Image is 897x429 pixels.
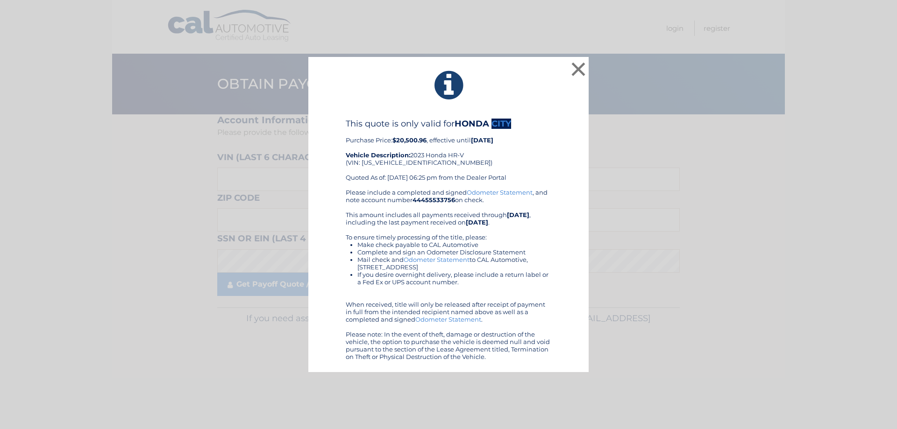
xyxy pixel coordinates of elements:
[413,196,455,204] b: 44455533756
[357,241,551,248] li: Make check payable to CAL Automotive
[507,211,529,218] b: [DATE]
[346,119,551,129] h4: This quote is only valid for
[467,189,533,196] a: Odometer Statement
[569,60,588,78] button: ×
[404,256,470,263] a: Odometer Statement
[346,151,410,159] strong: Vehicle Description:
[471,136,493,144] b: [DATE]
[346,119,551,189] div: Purchase Price: , effective until 2023 Honda HR-V (VIN: [US_VEHICLE_IDENTIFICATION_NUMBER]) Quote...
[357,248,551,256] li: Complete and sign an Odometer Disclosure Statement
[415,316,481,323] a: Odometer Statement
[357,256,551,271] li: Mail check and to CAL Automotive, [STREET_ADDRESS]
[357,271,551,286] li: If you desire overnight delivery, please include a return label or a Fed Ex or UPS account number.
[346,189,551,360] div: Please include a completed and signed , and note account number on check. This amount includes al...
[392,136,427,144] b: $20,500.96
[455,119,511,129] b: HONDA CITY
[466,218,488,226] b: [DATE]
